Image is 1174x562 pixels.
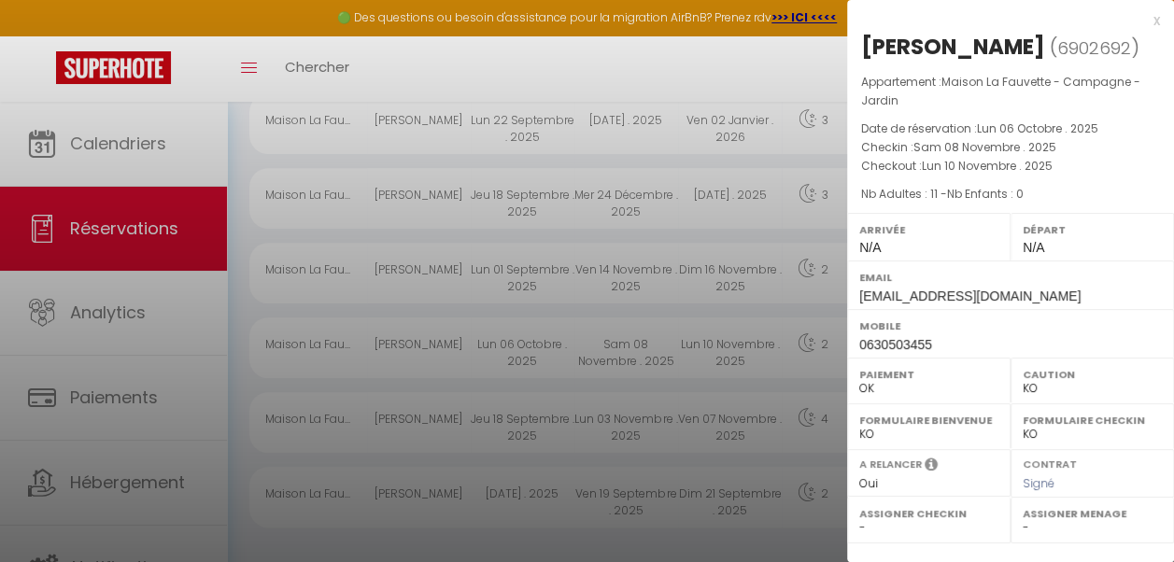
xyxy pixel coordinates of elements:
span: N/A [859,240,881,255]
label: Assigner Checkin [859,504,998,523]
p: Appartement : [861,73,1160,110]
span: 0630503455 [859,337,932,352]
p: Date de réservation : [861,119,1160,138]
label: A relancer [859,457,922,472]
label: Email [859,268,1162,287]
span: Sam 08 Novembre . 2025 [913,139,1056,155]
p: Checkout : [861,157,1160,176]
span: Nb Adultes : 11 - [861,186,1024,202]
span: N/A [1023,240,1044,255]
i: Sélectionner OUI si vous souhaiter envoyer les séquences de messages post-checkout [925,457,938,477]
div: [PERSON_NAME] [861,32,1045,62]
label: Mobile [859,316,1162,335]
span: [EMAIL_ADDRESS][DOMAIN_NAME] [859,288,1081,303]
label: Départ [1023,220,1162,239]
label: Formulaire Checkin [1023,411,1162,429]
label: Contrat [1023,457,1077,469]
span: Lun 06 Octobre . 2025 [977,120,1098,136]
label: Assigner Menage [1023,504,1162,523]
label: Caution [1023,365,1162,384]
span: ( ) [1050,35,1139,61]
span: Maison La Fauvette - Campagne - Jardin [861,74,1140,108]
p: Checkin : [861,138,1160,157]
label: Formulaire Bienvenue [859,411,998,429]
span: 6902692 [1057,36,1131,60]
label: Paiement [859,365,998,384]
span: Lun 10 Novembre . 2025 [922,158,1053,174]
span: Signé [1023,475,1054,491]
span: Nb Enfants : 0 [947,186,1024,202]
div: x [847,9,1160,32]
label: Arrivée [859,220,998,239]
